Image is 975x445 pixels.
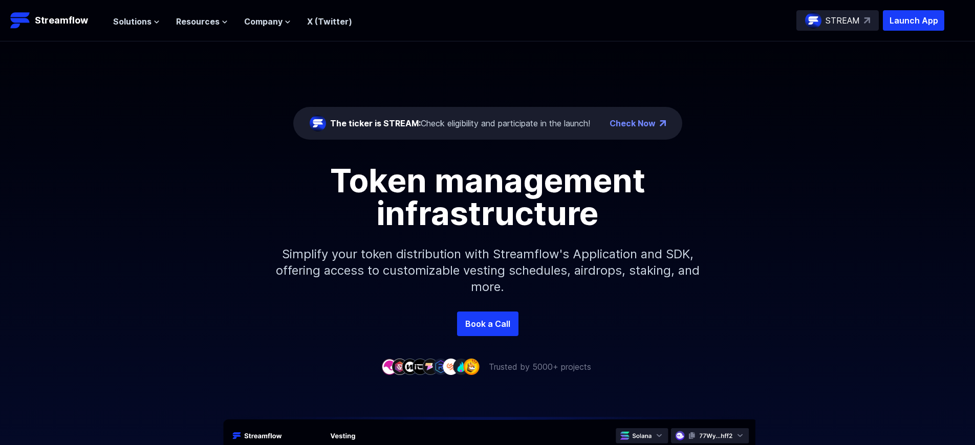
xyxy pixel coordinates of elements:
[381,359,398,374] img: company-1
[257,164,718,230] h1: Token management infrastructure
[660,120,666,126] img: top-right-arrow.png
[457,311,518,336] a: Book a Call
[113,15,160,28] button: Solutions
[805,12,821,29] img: streamflow-logo-circle.png
[10,10,103,31] a: Streamflow
[176,15,228,28] button: Resources
[883,10,944,31] button: Launch App
[10,10,31,31] img: Streamflow Logo
[244,15,283,28] span: Company
[610,117,656,129] a: Check Now
[453,359,469,374] img: company-8
[826,14,860,27] p: STREAM
[796,10,879,31] a: STREAM
[330,118,421,128] span: The ticker is STREAM:
[113,15,151,28] span: Solutions
[307,16,352,27] a: X (Twitter)
[402,359,418,374] img: company-3
[412,359,428,374] img: company-4
[176,15,220,28] span: Resources
[310,115,326,131] img: streamflow-logo-circle.png
[422,359,439,374] img: company-5
[864,17,870,24] img: top-right-arrow.svg
[463,359,480,374] img: company-9
[392,359,408,374] img: company-2
[432,359,449,374] img: company-6
[244,15,291,28] button: Company
[489,361,591,373] p: Trusted by 5000+ projects
[268,230,708,311] p: Simplify your token distribution with Streamflow's Application and SDK, offering access to custom...
[35,13,88,28] p: Streamflow
[443,359,459,374] img: company-7
[330,117,590,129] div: Check eligibility and participate in the launch!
